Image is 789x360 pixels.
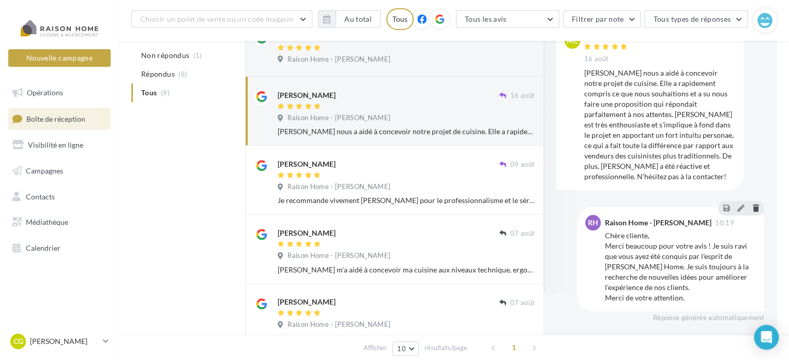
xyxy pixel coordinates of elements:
[278,159,336,169] div: [PERSON_NAME]
[754,325,779,350] div: Open Intercom Messenger
[424,343,467,353] span: résultats/page
[6,82,113,104] a: Opérations
[141,50,189,61] span: Non répondus
[386,8,414,30] div: Tous
[287,113,390,123] span: Raison Home - [PERSON_NAME]
[287,320,390,329] span: Raison Home - [PERSON_NAME]
[278,126,535,137] div: [PERSON_NAME] nous a aidé à concevoir notre projet de cuisine. Elle a rapidement compris ce que n...
[397,344,406,353] span: 10
[178,70,187,78] span: (8)
[8,332,111,351] a: CG [PERSON_NAME]
[6,160,113,182] a: Campagnes
[28,140,83,149] span: Visibilité en ligne
[26,114,85,123] span: Boîte de réception
[336,10,381,28] button: Au total
[26,243,60,252] span: Calendrier
[605,231,756,303] div: Chère cliente, Merci beaucoup pour votre avis ! Je suis ravi que vous ayez été conquis par l'espr...
[140,15,293,23] span: Choisir un point de vente ou un code magasin
[193,51,202,60] span: (1)
[26,166,63,175] span: Campagnes
[715,220,734,226] span: 10:19
[278,228,336,238] div: [PERSON_NAME]
[131,10,312,28] button: Choisir un point de vente ou un code magasin
[605,219,711,226] div: Raison Home - [PERSON_NAME]
[278,334,535,344] div: Je souhaitais un aménagement interieur et j'ai rencontré [PERSON_NAME]. Elle a su repondre à ma d...
[287,55,390,64] span: Raison Home - [PERSON_NAME]
[27,88,63,97] span: Opérations
[588,218,598,228] span: RH
[278,195,535,206] div: Je recommande vivement [PERSON_NAME] pour le professionnalisme et le sérieux dont elle a fait pre...
[13,336,23,347] span: CG
[318,10,381,28] button: Au total
[392,341,419,356] button: 10
[465,15,507,23] span: Tous les avis
[8,49,111,67] button: Nouvelle campagne
[287,251,390,261] span: Raison Home - [PERSON_NAME]
[26,218,68,226] span: Médiathèque
[653,15,731,23] span: Tous types de réponses
[584,68,735,182] div: [PERSON_NAME] nous a aidé à concevoir notre projet de cuisine. Elle a rapidement compris ce que n...
[278,265,535,275] div: [PERSON_NAME] m'a aidé à concevoir ma cuisine aux niveaux technique, ergonomique et esthétique. e...
[510,91,535,100] span: 16 août
[6,134,113,156] a: Visibilité en ligne
[506,339,522,356] span: 1
[6,108,113,130] a: Boîte de réception
[26,192,55,200] span: Contacts
[644,10,748,28] button: Tous types de réponses
[6,186,113,208] a: Contacts
[510,298,535,308] span: 07 août
[30,336,99,347] p: [PERSON_NAME]
[141,69,175,79] span: Répondus
[577,313,764,323] div: Réponse générée automatiquement
[510,160,535,169] span: 09 août
[456,10,559,28] button: Tous les avis
[510,229,535,238] span: 07 août
[6,237,113,259] a: Calendrier
[563,10,641,28] button: Filtrer par note
[278,297,336,307] div: [PERSON_NAME]
[363,343,387,353] span: Afficher
[287,182,390,192] span: Raison Home - [PERSON_NAME]
[584,54,609,64] span: 16 août
[6,211,113,233] a: Médiathèque
[278,90,336,100] div: [PERSON_NAME]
